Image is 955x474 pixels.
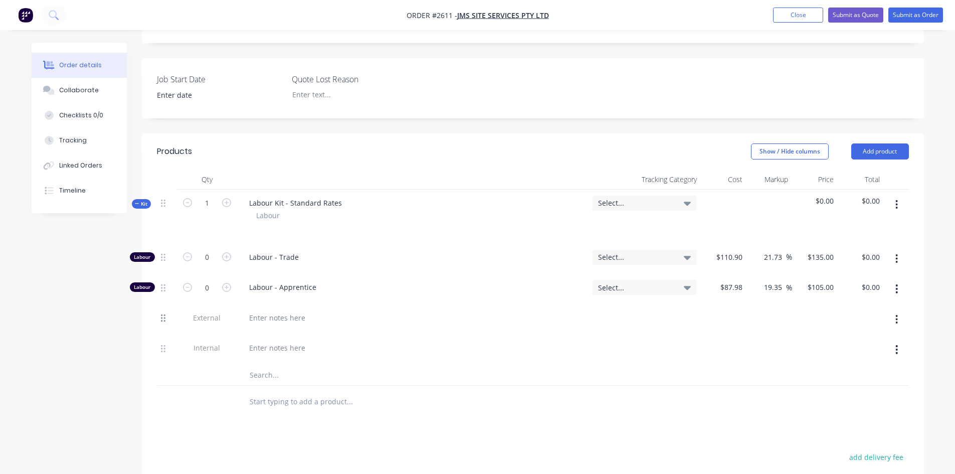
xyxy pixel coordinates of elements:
[130,282,155,292] div: Labour
[828,8,883,23] button: Submit as Quote
[32,103,127,128] button: Checklists 0/0
[59,61,102,70] div: Order details
[751,143,829,160] button: Show / Hide columns
[588,170,701,190] div: Tracking Category
[150,88,275,103] input: Enter date
[792,170,838,190] div: Price
[256,210,280,221] span: Labour
[249,252,584,262] span: Labour - Trade
[32,128,127,153] button: Tracking
[32,153,127,178] button: Linked Orders
[59,111,103,120] div: Checklists 0/0
[249,365,450,385] input: Search...
[132,199,151,209] div: Kit
[32,178,127,203] button: Timeline
[135,200,148,208] span: Kit
[888,8,943,23] button: Submit as Order
[32,78,127,103] button: Collaborate
[598,252,674,262] span: Select...
[59,186,86,195] div: Timeline
[851,143,909,160] button: Add product
[241,196,350,210] div: Labour Kit - Standard Rates
[157,145,192,157] div: Products
[786,251,792,263] span: %
[457,11,549,20] a: JMS Site Services Pty Ltd
[598,282,674,293] span: Select...
[598,198,674,208] span: Select...
[181,312,233,323] span: External
[177,170,237,190] div: Qty
[842,196,879,206] span: $0.00
[746,170,792,190] div: Markup
[59,86,99,95] div: Collaborate
[701,170,746,190] div: Cost
[796,196,834,206] span: $0.00
[844,450,909,464] button: add delivery fee
[773,8,823,23] button: Close
[838,170,883,190] div: Total
[249,392,450,412] input: Start typing to add a product...
[249,282,584,292] span: Labour - Apprentice
[157,73,282,85] label: Job Start Date
[32,53,127,78] button: Order details
[181,343,233,353] span: Internal
[59,136,87,145] div: Tracking
[407,11,457,20] span: Order #2611 -
[18,8,33,23] img: Factory
[130,252,155,262] div: Labour
[59,161,102,170] div: Linked Orders
[292,73,417,85] label: Quote Lost Reason
[786,282,792,293] span: %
